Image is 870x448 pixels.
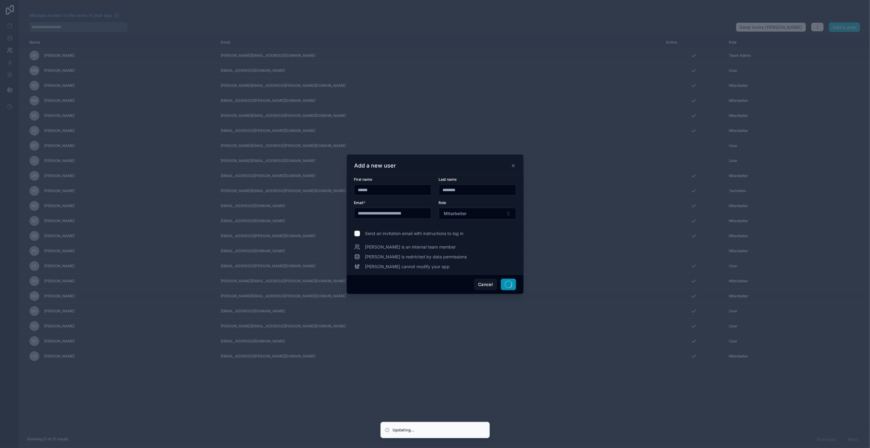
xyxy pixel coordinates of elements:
h3: Add a new user [354,162,396,169]
button: Select Button [439,208,516,219]
span: Role [439,200,447,205]
span: Email [354,200,364,205]
span: [PERSON_NAME] is an internal team member [365,244,456,250]
span: Send an invitation email with instructions to log in [365,230,464,237]
span: Mitarbeiter [444,210,467,217]
span: Last name [439,177,457,182]
button: Cancel [474,279,497,290]
input: Send an invitation email with instructions to log in [354,230,360,237]
span: First name [354,177,373,182]
span: [PERSON_NAME] is restricted by data permissions [365,254,467,260]
span: [PERSON_NAME] cannot modify your app [365,264,450,270]
div: Updating... [393,427,415,433]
